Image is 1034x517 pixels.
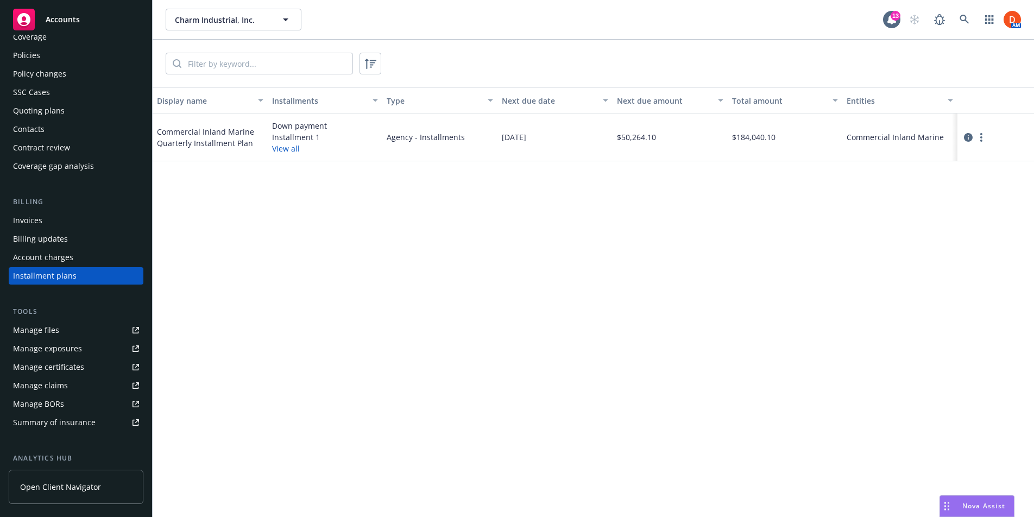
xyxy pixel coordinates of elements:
[9,212,143,229] a: Invoices
[46,15,80,24] span: Accounts
[13,377,68,394] div: Manage claims
[13,267,77,285] div: Installment plans
[166,9,301,30] button: Charm Industrial, Inc.
[9,321,143,339] a: Manage files
[617,95,711,106] div: Next due amount
[732,95,827,106] div: Total amount
[954,9,975,30] a: Search
[9,102,143,119] a: Quoting plans
[9,47,143,64] a: Policies
[13,65,66,83] div: Policy changes
[891,11,900,21] div: 13
[9,249,143,266] a: Account charges
[9,4,143,35] a: Accounts
[13,121,45,138] div: Contacts
[9,306,143,317] div: Tools
[157,95,251,106] div: Display name
[929,9,950,30] a: Report a Bug
[13,157,94,175] div: Coverage gap analysis
[847,95,941,106] div: Entities
[502,131,526,143] div: [DATE]
[272,143,300,154] button: View all
[387,95,481,106] div: Type
[9,139,143,156] a: Contract review
[497,87,613,114] button: Next due date
[9,358,143,376] a: Manage certificates
[13,212,42,229] div: Invoices
[940,496,954,516] div: Drag to move
[9,340,143,357] a: Manage exposures
[173,59,181,68] svg: Search
[962,131,975,144] a: circleInformation
[732,131,775,143] div: $184,040.10
[9,395,143,413] a: Manage BORs
[13,321,59,339] div: Manage files
[847,131,944,143] div: Commercial Inland Marine
[9,267,143,285] a: Installment plans
[13,28,47,46] div: Coverage
[387,131,465,143] div: Agency - Installments
[157,126,263,149] div: Commercial Inland Marine Quarterly Installment Plan
[13,84,50,101] div: SSC Cases
[9,377,143,394] a: Manage claims
[272,120,327,131] div: Down payment
[904,9,925,30] a: Start snowing
[1004,11,1021,28] img: photo
[979,9,1000,30] a: Switch app
[13,102,65,119] div: Quoting plans
[382,87,497,114] button: Type
[9,453,143,464] div: Analytics hub
[13,414,96,431] div: Summary of insurance
[975,131,988,144] a: more
[9,230,143,248] a: Billing updates
[940,495,1014,517] button: Nova Assist
[613,87,728,114] button: Next due amount
[9,121,143,138] a: Contacts
[13,340,82,357] div: Manage exposures
[175,14,269,26] span: Charm Industrial, Inc.
[617,131,656,143] div: $50,264.10
[502,95,596,106] div: Next due date
[268,87,383,114] button: Installments
[9,414,143,431] a: Summary of insurance
[842,87,957,114] button: Entities
[13,47,40,64] div: Policies
[9,65,143,83] a: Policy changes
[13,249,73,266] div: Account charges
[153,87,268,114] button: Display name
[181,53,352,74] input: Filter by keyword...
[728,87,843,114] button: Total amount
[962,501,1005,510] span: Nova Assist
[13,230,68,248] div: Billing updates
[9,157,143,175] a: Coverage gap analysis
[20,481,101,493] span: Open Client Navigator
[9,197,143,207] div: Billing
[272,131,327,143] div: Installment 1
[13,395,64,413] div: Manage BORs
[272,95,367,106] div: Installments
[13,358,84,376] div: Manage certificates
[9,84,143,101] a: SSC Cases
[13,139,70,156] div: Contract review
[9,28,143,46] a: Coverage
